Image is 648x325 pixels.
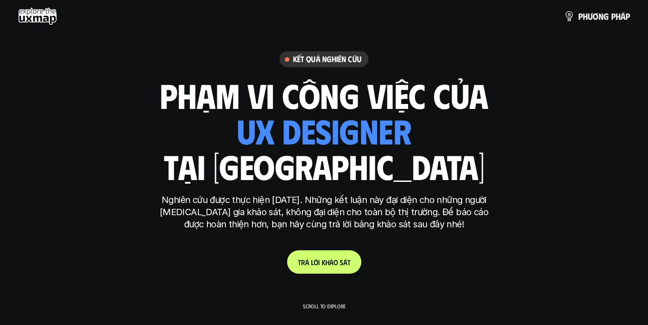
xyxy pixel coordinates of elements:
span: k [322,258,325,266]
span: i [318,258,320,266]
span: p [625,11,630,21]
span: h [325,258,329,266]
span: ả [329,258,333,266]
a: phươngpháp [564,7,630,25]
span: T [298,258,301,266]
p: Nghiên cứu được thực hiện [DATE]. Những kết luận này đại diện cho những người [MEDICAL_DATA] gia ... [155,194,493,230]
span: n [598,11,603,21]
span: ơ [593,11,598,21]
span: o [333,258,338,266]
span: p [578,11,583,21]
h6: Kết quả nghiên cứu [293,54,361,64]
h1: tại [GEOGRAPHIC_DATA] [164,147,485,185]
h1: phạm vi công việc của [160,76,488,114]
span: p [611,11,616,21]
span: h [616,11,621,21]
span: ư [588,11,593,21]
span: l [311,258,314,266]
span: r [301,258,305,266]
span: h [583,11,588,21]
span: ả [305,258,309,266]
span: t [347,258,351,266]
span: á [343,258,347,266]
a: Trảlờikhảosát [287,250,361,274]
span: g [603,11,609,21]
p: Scroll to explore [303,303,346,309]
span: ờ [314,258,318,266]
span: á [621,11,625,21]
span: s [340,258,343,266]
